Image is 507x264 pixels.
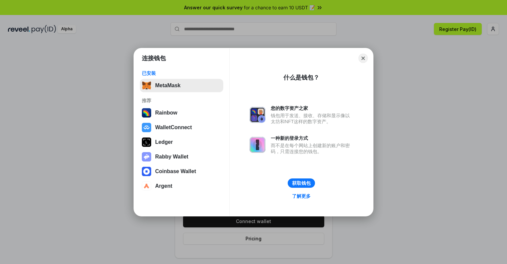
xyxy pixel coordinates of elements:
button: Rainbow [140,106,223,120]
div: Argent [155,183,172,189]
button: Ledger [140,135,223,149]
div: 获取钱包 [292,180,311,186]
div: 了解更多 [292,193,311,199]
img: svg+xml,%3Csvg%20xmlns%3D%22http%3A%2F%2Fwww.w3.org%2F2000%2Fsvg%22%20width%3D%2228%22%20height%3... [142,137,151,147]
img: svg+xml,%3Csvg%20xmlns%3D%22http%3A%2F%2Fwww.w3.org%2F2000%2Fsvg%22%20fill%3D%22none%22%20viewBox... [142,152,151,161]
div: 钱包用于发送、接收、存储和显示像以太坊和NFT这样的数字资产。 [271,113,353,125]
img: svg+xml,%3Csvg%20xmlns%3D%22http%3A%2F%2Fwww.w3.org%2F2000%2Fsvg%22%20fill%3D%22none%22%20viewBox... [250,137,265,153]
button: Argent [140,179,223,193]
button: Rabby Wallet [140,150,223,163]
div: Rabby Wallet [155,154,188,160]
div: 什么是钱包？ [283,74,319,82]
button: WalletConnect [140,121,223,134]
h1: 连接钱包 [142,54,166,62]
button: Close [358,54,368,63]
img: svg+xml,%3Csvg%20fill%3D%22none%22%20height%3D%2233%22%20viewBox%3D%220%200%2035%2033%22%20width%... [142,81,151,90]
div: Ledger [155,139,173,145]
img: svg+xml,%3Csvg%20width%3D%2228%22%20height%3D%2228%22%20viewBox%3D%220%200%2028%2028%22%20fill%3D... [142,181,151,191]
div: 已安装 [142,70,221,76]
img: svg+xml,%3Csvg%20width%3D%2228%22%20height%3D%2228%22%20viewBox%3D%220%200%2028%2028%22%20fill%3D... [142,123,151,132]
img: svg+xml,%3Csvg%20xmlns%3D%22http%3A%2F%2Fwww.w3.org%2F2000%2Fsvg%22%20fill%3D%22none%22%20viewBox... [250,107,265,123]
button: Coinbase Wallet [140,165,223,178]
img: svg+xml,%3Csvg%20width%3D%2228%22%20height%3D%2228%22%20viewBox%3D%220%200%2028%2028%22%20fill%3D... [142,167,151,176]
a: 了解更多 [288,192,315,200]
div: 您的数字资产之家 [271,105,353,111]
div: WalletConnect [155,125,192,131]
img: svg+xml,%3Csvg%20width%3D%22120%22%20height%3D%22120%22%20viewBox%3D%220%200%20120%20120%22%20fil... [142,108,151,118]
button: MetaMask [140,79,223,92]
button: 获取钱包 [288,178,315,188]
div: 一种新的登录方式 [271,135,353,141]
div: MetaMask [155,83,180,89]
div: 而不是在每个网站上创建新的账户和密码，只需连接您的钱包。 [271,142,353,154]
div: Coinbase Wallet [155,168,196,174]
div: Rainbow [155,110,177,116]
div: 推荐 [142,98,221,104]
